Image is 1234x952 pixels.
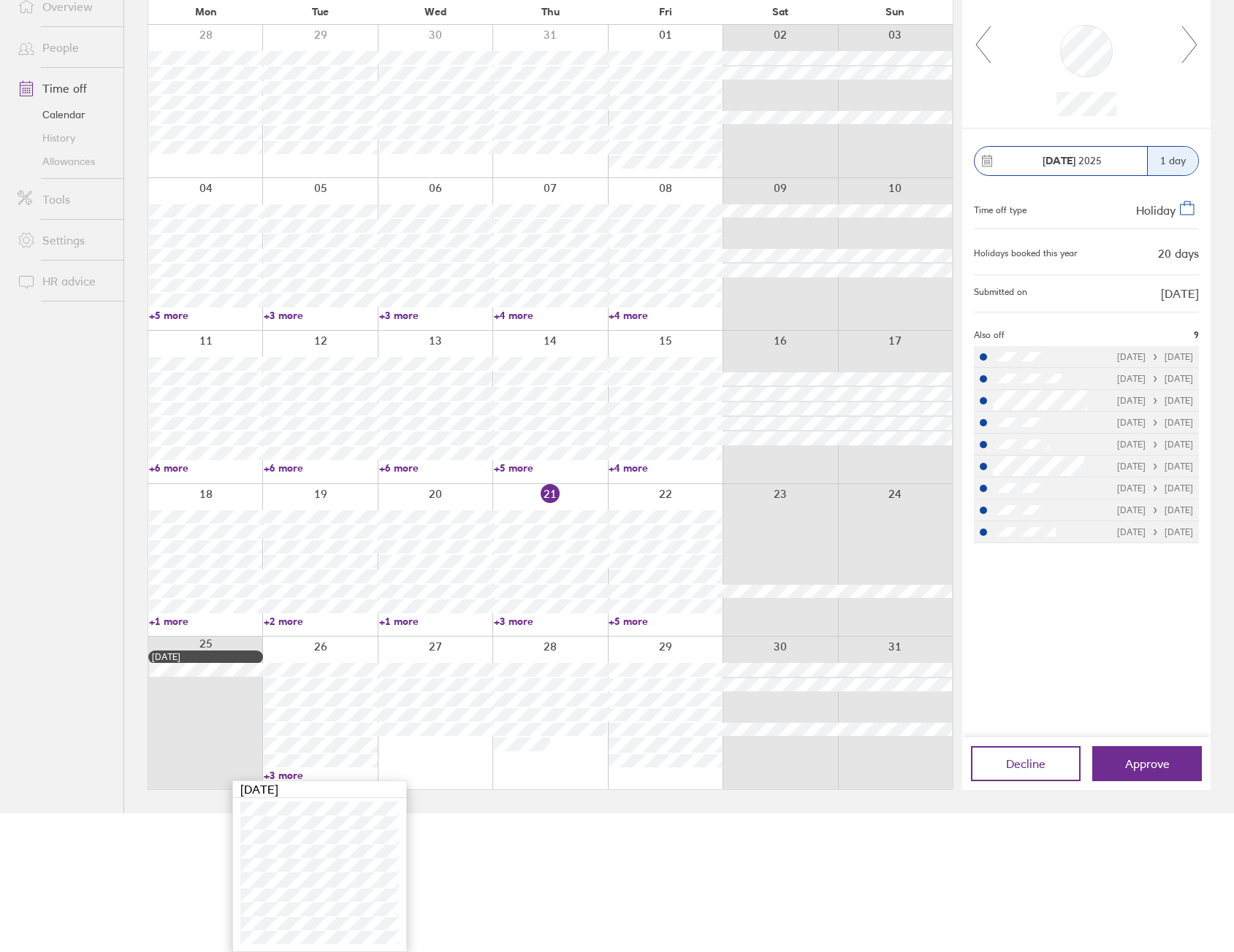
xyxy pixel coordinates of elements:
a: +3 more [494,615,607,628]
div: [DATE] [DATE] [1117,483,1193,494]
span: Tue [312,6,329,18]
a: +6 more [379,461,492,475]
span: Also off [974,330,1005,340]
div: [DATE] [DATE] [1117,461,1193,472]
a: +4 more [609,461,722,475]
div: 1 day [1147,147,1198,175]
div: [DATE] [233,781,406,798]
div: [DATE] [DATE] [1117,439,1193,450]
div: Time off type [974,199,1027,217]
div: [DATE] [DATE] [1117,396,1193,406]
a: +1 more [379,615,492,628]
div: [DATE] [DATE] [1117,352,1193,362]
a: +3 more [379,309,492,322]
span: Sun [885,6,904,18]
a: HR advice [6,266,123,296]
span: Holiday [1136,202,1176,217]
div: [DATE] [DATE] [1117,505,1193,515]
a: +3 more [264,769,377,782]
div: [DATE] [DATE] [1117,418,1193,428]
span: Decline [1006,757,1046,770]
button: Decline [971,746,1081,781]
a: Allowances [6,150,123,173]
span: Thu [541,6,560,18]
a: +3 more [264,309,377,322]
div: Holidays booked this year [974,248,1078,258]
a: +1 more [149,615,262,628]
a: +2 more [264,615,377,628]
a: Settings [6,226,123,255]
a: +5 more [149,309,262,322]
span: Sat [772,6,788,18]
a: Calendar [6,103,123,126]
strong: [DATE] [1043,154,1075,167]
a: +5 more [609,615,722,628]
span: Approve [1125,757,1170,770]
span: Mon [195,6,217,18]
a: +6 more [264,461,377,475]
a: Tools [6,185,123,214]
a: History [6,126,123,150]
a: +4 more [609,309,722,322]
a: +5 more [494,461,607,475]
a: People [6,33,123,62]
div: [DATE] [DATE] [1117,374,1193,384]
div: 20 days [1158,247,1199,260]
button: Approve [1092,746,1202,781]
span: 9 [1194,330,1199,340]
span: Submitted on [974,287,1027,300]
a: Time off [6,74,123,103]
span: Fri [659,6,672,18]
span: Wed [424,6,446,18]
a: +6 more [149,461,262,475]
a: +4 more [494,309,607,322]
span: [DATE] [1161,287,1199,300]
span: 2025 [1043,155,1102,166]
div: [DATE] [152,652,259,662]
div: [DATE] [DATE] [1117,527,1193,537]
